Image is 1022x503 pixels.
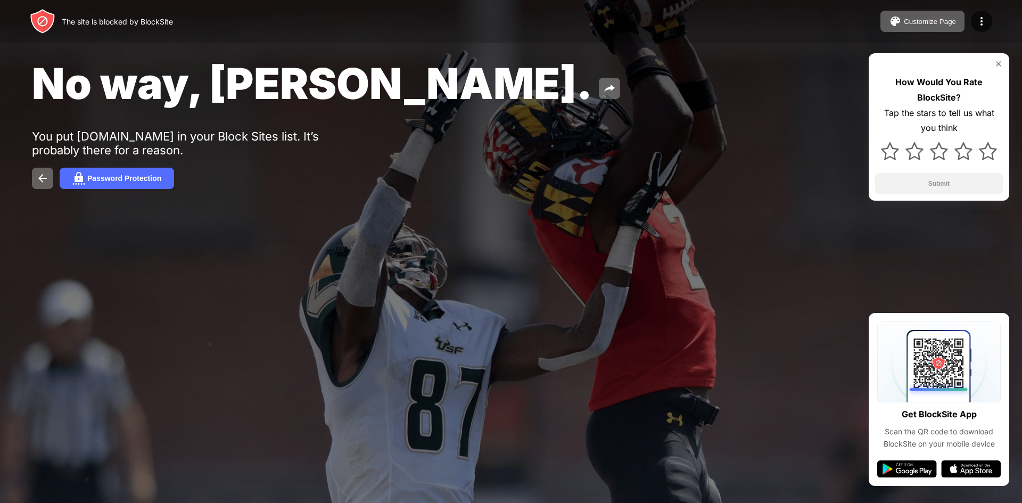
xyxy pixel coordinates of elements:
[875,75,1003,105] div: How Would You Rate BlockSite?
[904,18,956,26] div: Customize Page
[979,142,997,160] img: star.svg
[889,15,902,28] img: pallet.svg
[30,9,55,34] img: header-logo.svg
[941,460,1001,477] img: app-store.svg
[877,460,937,477] img: google-play.svg
[875,173,1003,194] button: Submit
[62,17,173,26] div: The site is blocked by BlockSite
[994,60,1003,68] img: rate-us-close.svg
[880,11,965,32] button: Customize Page
[72,172,85,185] img: password.svg
[32,57,592,109] span: No way, [PERSON_NAME].
[36,172,49,185] img: back.svg
[60,168,174,189] button: Password Protection
[930,142,948,160] img: star.svg
[877,321,1001,402] img: qrcode.svg
[954,142,972,160] img: star.svg
[87,174,161,183] div: Password Protection
[875,105,1003,136] div: Tap the stars to tell us what you think
[881,142,899,160] img: star.svg
[902,407,977,422] div: Get BlockSite App
[32,129,361,157] div: You put [DOMAIN_NAME] in your Block Sites list. It’s probably there for a reason.
[905,142,924,160] img: star.svg
[603,82,616,95] img: share.svg
[975,15,988,28] img: menu-icon.svg
[32,369,284,491] iframe: Banner
[877,426,1001,450] div: Scan the QR code to download BlockSite on your mobile device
